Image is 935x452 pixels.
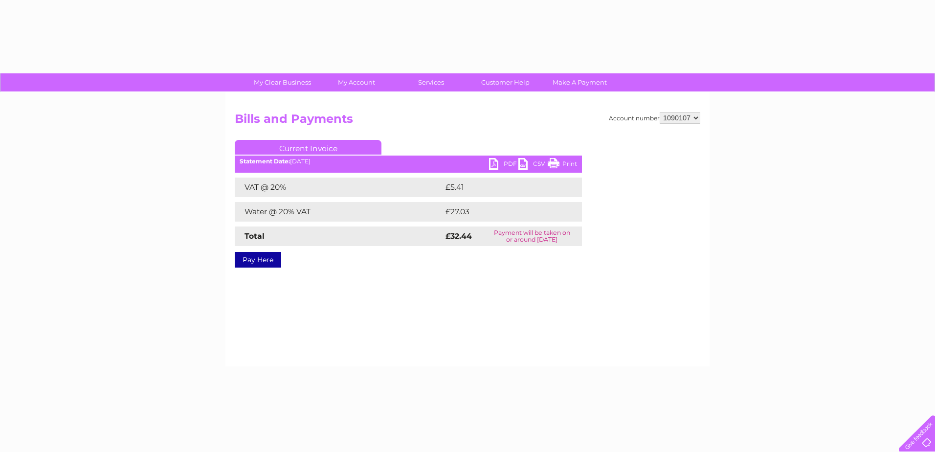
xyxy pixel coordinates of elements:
a: PDF [489,158,518,172]
td: VAT @ 20% [235,178,443,197]
strong: £32.44 [445,231,472,241]
a: Customer Help [465,73,546,91]
div: [DATE] [235,158,582,165]
a: CSV [518,158,548,172]
a: Pay Here [235,252,281,268]
td: Water @ 20% VAT [235,202,443,222]
a: Make A Payment [539,73,620,91]
a: Current Invoice [235,140,381,155]
a: Print [548,158,577,172]
a: Services [391,73,471,91]
b: Statement Date: [240,158,290,165]
a: My Account [316,73,397,91]
a: My Clear Business [242,73,323,91]
td: £27.03 [443,202,562,222]
h2: Bills and Payments [235,112,700,131]
div: Account number [609,112,700,124]
td: Payment will be taken on or around [DATE] [482,226,582,246]
strong: Total [245,231,265,241]
td: £5.41 [443,178,558,197]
